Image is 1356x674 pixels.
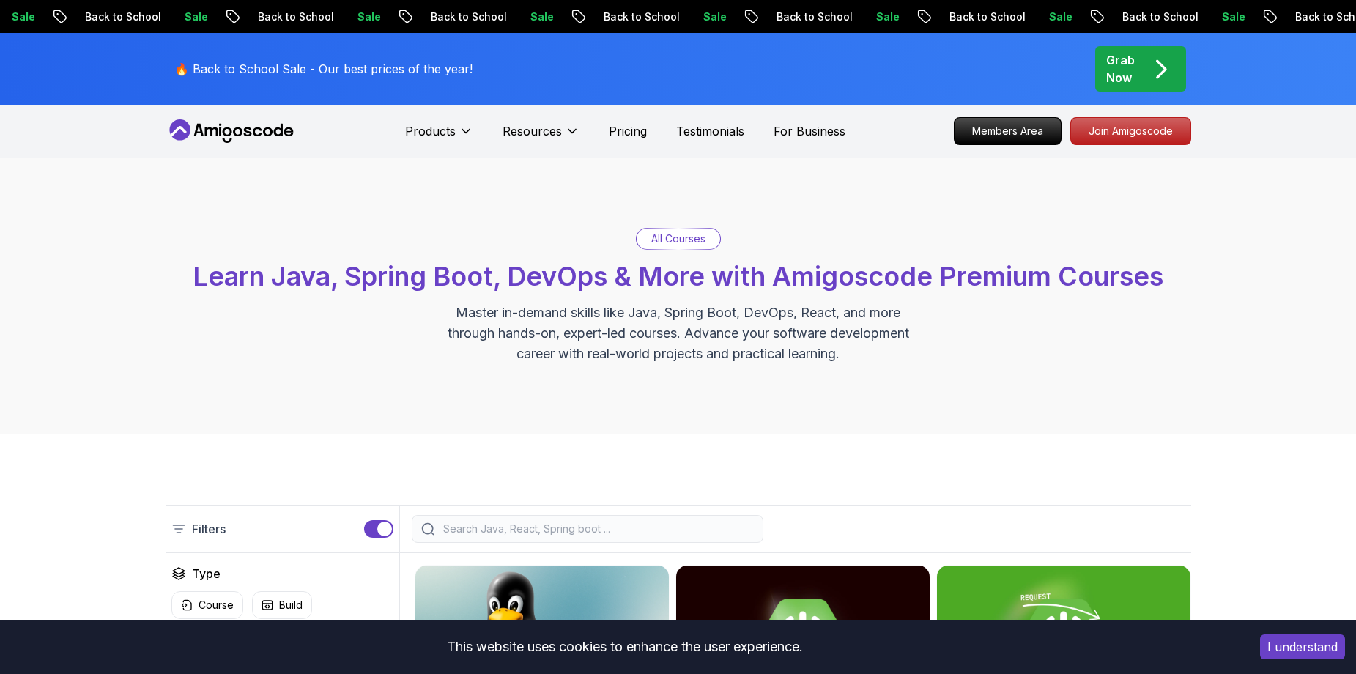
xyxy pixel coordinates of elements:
[171,591,243,619] button: Course
[199,598,234,612] p: Course
[550,10,650,24] p: Back to School
[954,117,1062,145] a: Members Area
[32,10,131,24] p: Back to School
[609,122,647,140] a: Pricing
[723,10,823,24] p: Back to School
[651,232,705,246] p: All Courses
[252,591,312,619] button: Build
[1106,51,1135,86] p: Grab Now
[477,10,524,24] p: Sale
[503,122,562,140] p: Resources
[1069,10,1168,24] p: Back to School
[1168,10,1215,24] p: Sale
[650,10,697,24] p: Sale
[440,522,754,536] input: Search Java, React, Spring boot ...
[377,10,477,24] p: Back to School
[192,520,226,538] p: Filters
[131,10,178,24] p: Sale
[174,60,473,78] p: 🔥 Back to School Sale - Our best prices of the year!
[405,122,473,152] button: Products
[432,303,925,364] p: Master in-demand skills like Java, Spring Boot, DevOps, React, and more through hands-on, expert-...
[896,10,996,24] p: Back to School
[192,565,221,582] h2: Type
[405,122,456,140] p: Products
[1071,118,1190,144] p: Join Amigoscode
[1260,634,1345,659] button: Accept cookies
[11,631,1238,663] div: This website uses cookies to enhance the user experience.
[1242,10,1341,24] p: Back to School
[774,122,845,140] a: For Business
[503,122,579,152] button: Resources
[996,10,1042,24] p: Sale
[1070,117,1191,145] a: Join Amigoscode
[955,118,1061,144] p: Members Area
[304,10,351,24] p: Sale
[204,10,304,24] p: Back to School
[676,122,744,140] a: Testimonials
[279,598,303,612] p: Build
[823,10,870,24] p: Sale
[193,260,1163,292] span: Learn Java, Spring Boot, DevOps & More with Amigoscode Premium Courses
